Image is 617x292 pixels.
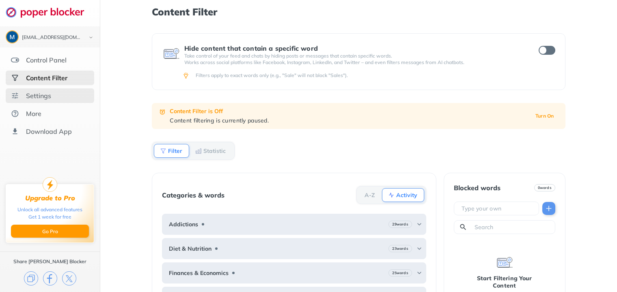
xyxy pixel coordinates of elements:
div: Get 1 week for free [28,213,71,221]
img: social-selected.svg [11,74,19,82]
p: Works across social platforms like Facebook, Instagram, LinkedIn, and Twitter – and even filters ... [184,59,524,66]
div: Download App [26,127,72,135]
input: Type your own [461,204,535,213]
b: Turn On [535,113,554,119]
div: Control Panel [26,56,67,64]
img: about.svg [11,109,19,118]
b: Finances & Economics [169,270,229,276]
img: Filter [160,148,166,154]
img: download-app.svg [11,127,19,135]
button: Go Pro [11,225,89,238]
b: Addictions [169,221,198,228]
div: Unlock all advanced features [17,206,82,213]
div: matt.anelli21@gmail.com [22,35,82,41]
div: Filters apply to exact words only (e.g., "Sale" will not block "Sales"). [196,72,554,79]
img: copy.svg [24,271,38,286]
img: x.svg [62,271,76,286]
b: Content Filter is Off [170,107,223,115]
div: Content filtering is currently paused. [170,117,526,124]
p: Take control of your feed and chats by hiding posts or messages that contain specific words. [184,53,524,59]
input: Search [474,223,552,231]
img: logo-webpage.svg [6,6,93,18]
h1: Content Filter [152,6,565,17]
img: features.svg [11,56,19,64]
div: Hide content that contain a specific word [184,45,524,52]
img: chevron-bottom-black.svg [86,33,96,42]
b: 0 words [538,185,552,191]
div: Start Filtering Your Content [467,275,542,289]
img: Statistic [195,148,202,154]
b: 29 words [392,221,408,227]
div: Blocked words [454,184,501,191]
b: A-Z [365,193,375,198]
img: facebook.svg [43,271,57,286]
div: Content Filter [26,74,67,82]
img: upgrade-to-pro.svg [43,177,57,192]
div: Upgrade to Pro [25,194,75,202]
div: More [26,109,41,118]
div: Share [PERSON_NAME] Blocker [13,258,86,265]
b: Filter [168,148,182,153]
b: Statistic [203,148,226,153]
b: Diet & Nutrition [169,245,211,252]
b: Activity [396,193,417,198]
b: 25 words [392,270,408,276]
img: ACg8ocIs0LRdMZ_aONitORVziRu0ZSmMRLXyaaSwtVYc_5E6Eq6cfA=s96-c [6,31,18,43]
div: Settings [26,92,51,100]
img: settings.svg [11,92,19,100]
img: Activity [388,192,395,198]
b: 23 words [392,246,408,251]
div: Categories & words [162,191,224,199]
